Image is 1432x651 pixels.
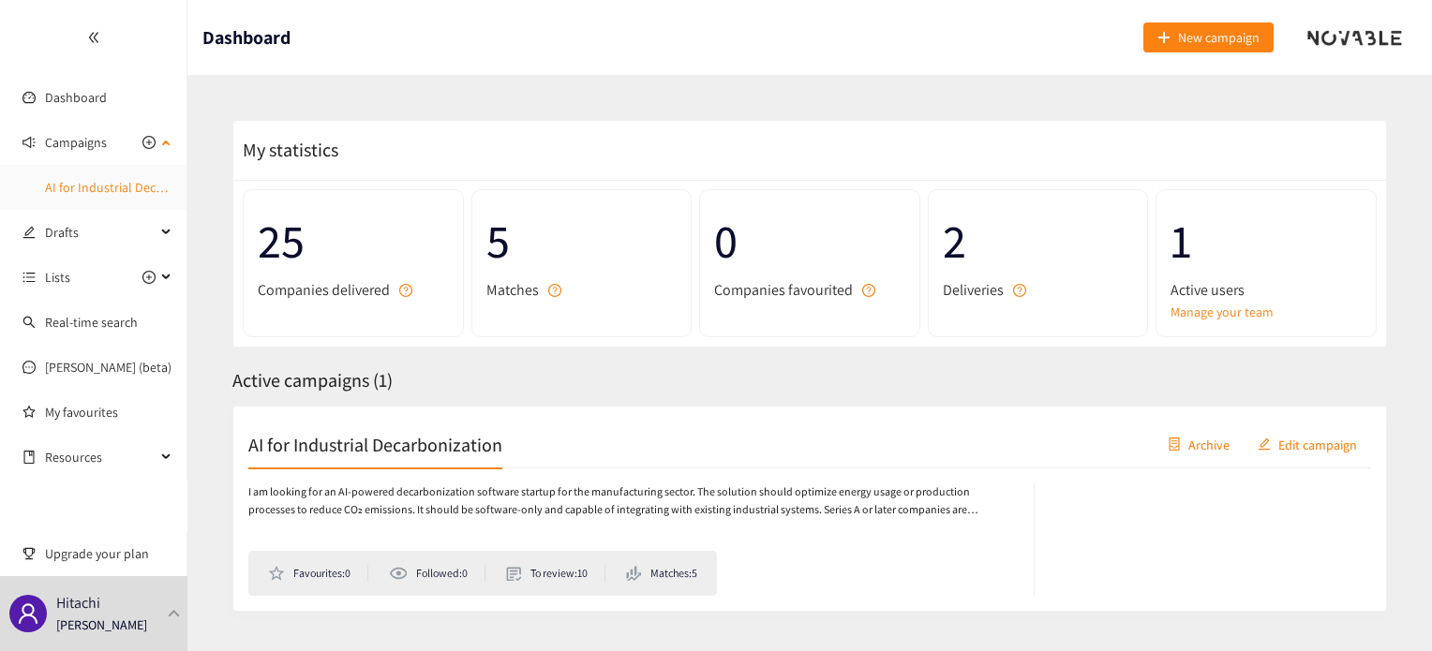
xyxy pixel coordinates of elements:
span: trophy [22,547,36,560]
span: edit [22,226,36,239]
span: question-circle [1013,284,1026,297]
span: question-circle [548,284,561,297]
span: Archive [1188,434,1230,454]
span: 2 [943,204,1134,278]
h2: AI for Industrial Decarbonization [248,431,502,457]
span: My statistics [233,138,338,162]
span: plus [1157,31,1171,46]
span: 1 [1171,204,1362,278]
span: Companies delivered [258,278,390,302]
span: plus-circle [142,271,156,284]
li: Matches: 5 [626,565,697,582]
span: 25 [258,204,449,278]
p: I am looking for an AI-powered decarbonization software startup for the manufacturing sector. The... [248,483,1015,519]
span: 5 [486,204,678,278]
span: Lists [45,259,70,296]
li: To review: 10 [506,565,605,582]
span: user [17,602,39,625]
span: Resources [45,438,156,476]
span: double-left [87,31,100,44]
a: Dashboard [45,89,107,106]
span: Active users [1171,278,1245,302]
p: [PERSON_NAME] [56,614,147,635]
span: 0 [714,204,905,278]
a: Manage your team [1171,302,1362,322]
a: My favourites [45,393,172,431]
span: container [1168,437,1181,452]
a: Real-time search [45,314,138,331]
span: Drafts [45,214,156,251]
span: sound [22,136,36,149]
span: edit [1258,437,1271,452]
span: question-circle [862,284,875,297]
a: AI for Industrial DecarbonizationcontainerArchiveeditEdit campaignI am looking for an AI-powered ... [232,406,1387,612]
button: containerArchive [1154,429,1244,459]
span: New campaign [1178,27,1260,48]
button: editEdit campaign [1244,429,1371,459]
span: Deliveries [943,278,1004,302]
span: Matches [486,278,539,302]
span: question-circle [399,284,412,297]
button: plusNew campaign [1143,22,1274,52]
span: book [22,451,36,464]
span: Active campaigns ( 1 ) [232,368,393,392]
span: plus-circle [142,136,156,149]
span: Campaigns [45,124,107,161]
li: Followed: 0 [389,565,485,582]
p: Hitachi [56,591,100,614]
span: Companies favourited [714,278,853,302]
div: チャットウィジェット [1338,561,1432,651]
iframe: Chat Widget [1338,561,1432,651]
a: AI for Industrial Decarbonization [45,179,227,196]
span: unordered-list [22,271,36,284]
a: [PERSON_NAME] (beta) [45,359,172,376]
span: Edit campaign [1278,434,1357,454]
span: Upgrade your plan [45,535,172,572]
li: Favourites: 0 [268,565,368,582]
